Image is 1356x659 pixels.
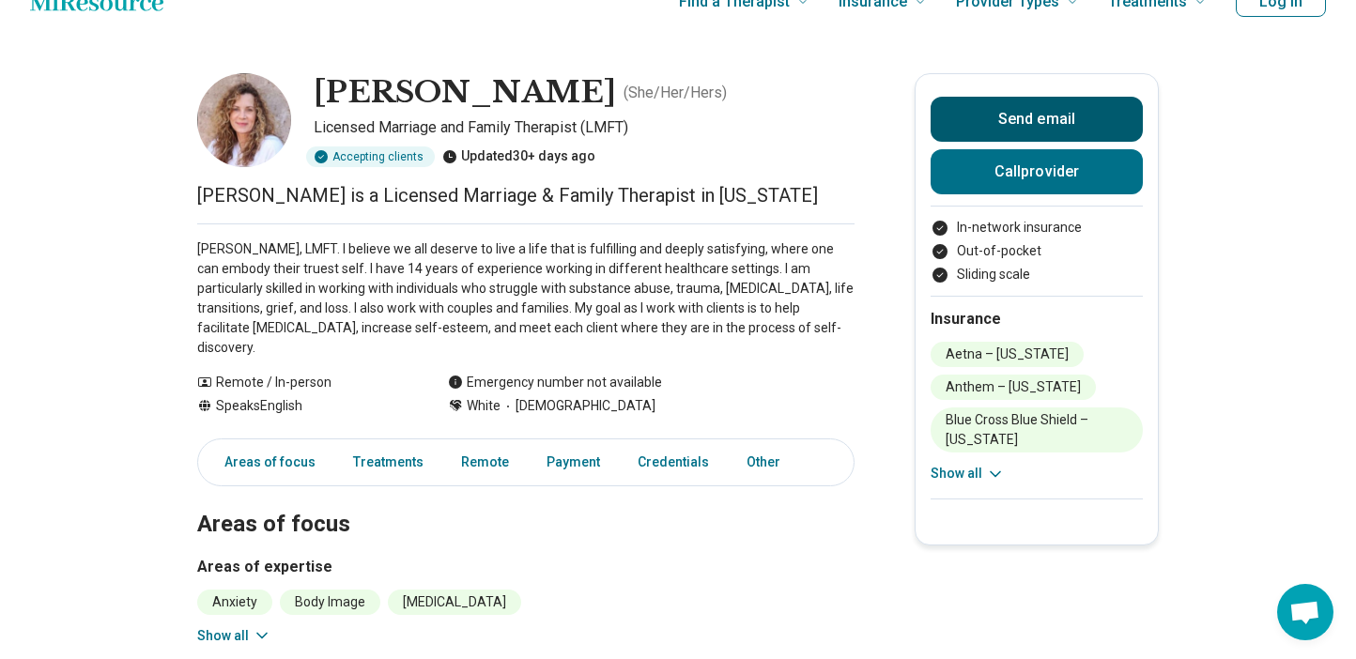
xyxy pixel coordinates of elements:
li: Sliding scale [931,265,1143,284]
img: Shawn Phalen, Licensed Marriage and Family Therapist (LMFT) [197,73,291,167]
li: [MEDICAL_DATA] [388,590,521,615]
li: Anthem – [US_STATE] [931,375,1096,400]
div: Updated 30+ days ago [442,146,595,167]
a: Other [735,443,803,482]
p: ( She/Her/Hers ) [624,82,727,104]
li: Blue Cross Blue Shield – [US_STATE] [931,407,1143,452]
button: Callprovider [931,149,1143,194]
button: Show all [931,464,1005,483]
p: [PERSON_NAME], LMFT. I believe we all deserve to live a life that is fulfilling and deeply satisf... [197,239,855,358]
div: Open chat [1277,584,1333,640]
li: Anxiety [197,590,272,615]
p: Licensed Marriage and Family Therapist (LMFT) [314,116,855,139]
li: Body Image [280,590,380,615]
a: Payment [535,443,611,482]
button: Send email [931,97,1143,142]
ul: Payment options [931,218,1143,284]
a: Remote [450,443,520,482]
button: Show all [197,626,271,646]
div: Accepting clients [306,146,435,167]
a: Areas of focus [202,443,327,482]
h3: Areas of expertise [197,556,855,578]
h2: Areas of focus [197,464,855,541]
a: Credentials [626,443,720,482]
a: Treatments [342,443,435,482]
h2: Insurance [931,308,1143,330]
span: White [467,396,501,416]
div: Remote / In-person [197,373,410,392]
div: Emergency number not available [448,373,662,392]
h1: [PERSON_NAME] [314,73,616,113]
div: Speaks English [197,396,410,416]
li: Aetna – [US_STATE] [931,342,1084,367]
li: Out-of-pocket [931,241,1143,261]
p: [PERSON_NAME] is a Licensed Marriage & Family Therapist in [US_STATE] [197,182,855,208]
li: In-network insurance [931,218,1143,238]
span: [DEMOGRAPHIC_DATA] [501,396,655,416]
